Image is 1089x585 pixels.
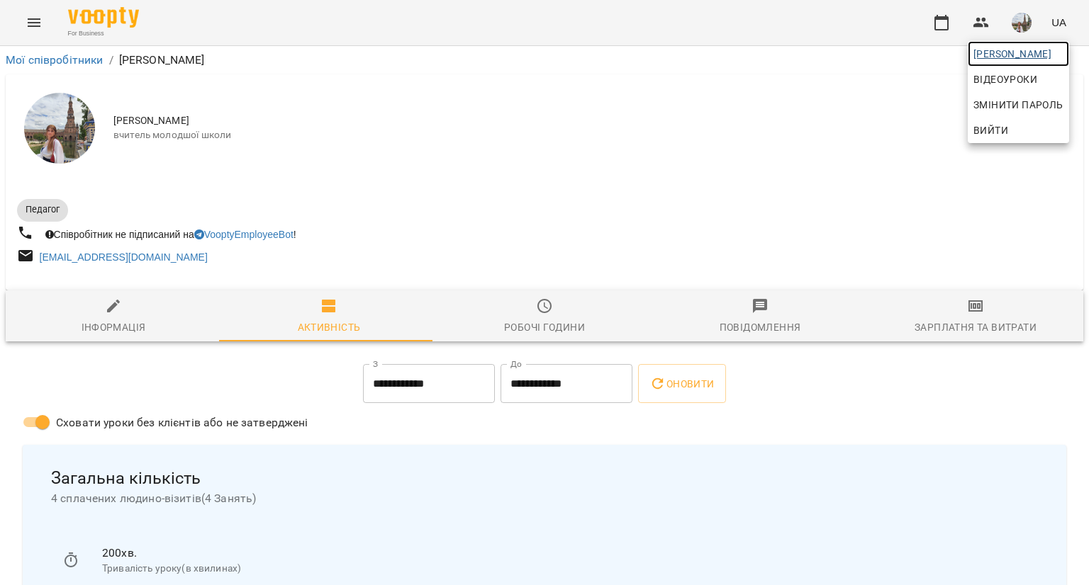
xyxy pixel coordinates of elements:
[973,122,1008,139] span: Вийти
[968,41,1069,67] a: [PERSON_NAME]
[973,71,1037,88] span: Відеоуроки
[968,118,1069,143] button: Вийти
[968,92,1069,118] a: Змінити пароль
[973,96,1063,113] span: Змінити пароль
[973,45,1063,62] span: [PERSON_NAME]
[968,67,1043,92] a: Відеоуроки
